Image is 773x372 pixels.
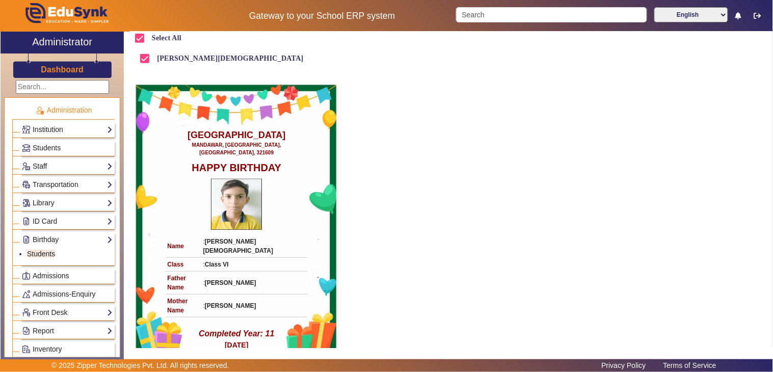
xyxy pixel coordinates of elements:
[12,105,115,116] p: Administration
[165,271,201,294] td: Father Name
[658,359,722,372] a: Terms of Service
[203,238,274,254] strong: [PERSON_NAME][DEMOGRAPHIC_DATA]
[22,290,30,298] img: Behavior-reports.png
[32,36,92,48] h2: Administrator
[41,65,84,74] h3: Dashboard
[211,179,262,230] img: Student Profile
[456,7,647,22] input: Search
[40,64,84,75] a: Dashboard
[27,250,55,258] a: Students
[22,142,113,154] a: Students
[150,34,181,42] label: Select All
[199,11,445,21] h5: Gateway to your School ERP system
[155,54,303,63] label: [PERSON_NAME][DEMOGRAPHIC_DATA]
[51,360,229,371] p: © 2025 Zipper Technologies Pvt. Ltd. All rights reserved.
[225,340,248,351] p: [DATE]
[33,144,61,152] span: Students
[165,257,201,271] td: Class
[35,106,44,115] img: Administration.png
[33,272,69,280] span: Admissions
[1,32,124,54] a: Administrator
[22,144,30,152] img: Students.png
[165,235,201,258] td: Name
[22,343,113,355] a: Inventory
[165,294,201,317] td: Mother Name
[205,261,229,268] strong: Class VI
[597,359,651,372] a: Privacy Policy
[201,271,308,294] td: :
[22,270,113,282] a: Admissions
[199,328,275,340] p: Completed Year: 11
[201,257,308,271] td: :
[22,272,30,280] img: Admissions.png
[22,346,30,353] img: Inventory.png
[192,162,281,174] h2: HAPPY BIRTHDAY
[22,288,113,300] a: Admissions-Enquiry
[205,302,256,309] strong: [PERSON_NAME]
[16,80,109,94] input: Search...
[33,345,62,353] span: Inventory
[205,279,256,286] strong: [PERSON_NAME]
[201,235,308,258] td: :
[188,130,285,141] h1: [GEOGRAPHIC_DATA]
[201,294,308,317] td: :
[165,141,308,156] p: MANDAWAR, [GEOGRAPHIC_DATA], [GEOGRAPHIC_DATA], 321609
[33,290,96,298] span: Admissions-Enquiry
